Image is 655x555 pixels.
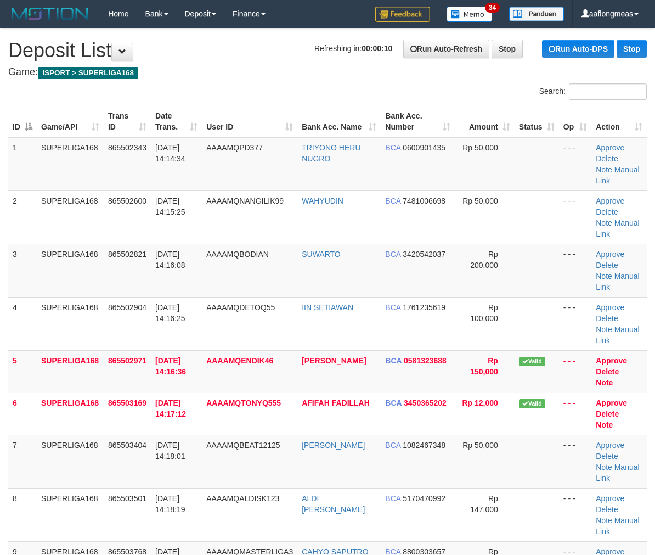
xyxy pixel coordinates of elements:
a: Delete [596,208,618,216]
span: [DATE] 14:15:25 [155,197,185,216]
span: 865503501 [108,494,146,503]
a: Approve [596,197,624,205]
span: Copy 1761235619 to clipboard [403,303,445,312]
span: [DATE] 14:14:34 [155,143,185,163]
td: 2 [8,190,37,244]
span: Copy 7481006698 to clipboard [403,197,445,205]
img: panduan.png [509,7,564,21]
a: Delete [596,452,618,461]
span: BCA [385,250,400,259]
td: - - - [559,435,591,488]
th: Bank Acc. Name: activate to sort column ascending [297,106,381,137]
a: AFIFAH FADILLAH [302,399,370,407]
a: IIN SETIAWAN [302,303,353,312]
span: AAAAMQPD377 [206,143,263,152]
span: Rp 12,000 [462,399,498,407]
img: MOTION_logo.png [8,5,92,22]
a: TRIYONO HERU NUGRO [302,143,360,163]
a: Note [596,165,612,174]
th: Op: activate to sort column ascending [559,106,591,137]
td: SUPERLIGA168 [37,297,104,350]
td: - - - [559,488,591,541]
span: 865502600 [108,197,146,205]
a: Note [596,218,612,227]
a: Manual Link [596,516,639,536]
span: AAAAMQDETOQ55 [206,303,275,312]
h4: Game: [8,67,647,78]
span: Rp 147,000 [470,494,498,514]
span: 865502343 [108,143,146,152]
span: [DATE] 14:18:19 [155,494,185,514]
a: Note [596,325,612,334]
td: - - - [559,190,591,244]
td: 1 [8,137,37,191]
span: Refreshing in: [314,44,392,53]
a: Manual Link [596,218,639,238]
input: Search: [569,83,647,100]
th: Game/API: activate to sort column ascending [37,106,104,137]
a: [PERSON_NAME] [302,356,366,365]
a: Approve [596,250,624,259]
a: Approve [596,494,624,503]
th: Status: activate to sort column ascending [515,106,559,137]
a: Approve [596,441,624,450]
a: Delete [596,505,618,514]
span: Rp 50,000 [462,143,498,152]
td: SUPERLIGA168 [37,244,104,297]
td: SUPERLIGA168 [37,350,104,393]
td: - - - [559,297,591,350]
span: [DATE] 14:17:12 [155,399,186,418]
td: 7 [8,435,37,488]
span: ISPORT > SUPERLIGA168 [38,67,138,79]
span: AAAAMQNANGILIK99 [206,197,284,205]
label: Search: [539,83,647,100]
th: User ID: activate to sort column ascending [202,106,297,137]
a: SUWARTO [302,250,341,259]
a: Delete [596,154,618,163]
span: Copy 3450365202 to clipboard [404,399,447,407]
span: 865502971 [108,356,146,365]
span: Valid transaction [519,357,545,366]
a: Note [596,516,612,525]
span: AAAAMQBODIAN [206,250,269,259]
strong: 00:00:10 [362,44,392,53]
a: Delete [596,261,618,270]
span: BCA [385,303,400,312]
span: BCA [385,143,400,152]
a: WAHYUDIN [302,197,343,205]
span: BCA [385,399,402,407]
td: - - - [559,244,591,297]
a: Note [596,378,613,387]
a: Stop [492,40,523,58]
td: SUPERLIGA168 [37,137,104,191]
a: Run Auto-DPS [542,40,614,58]
a: ALDI [PERSON_NAME] [302,494,365,514]
a: Approve [596,303,624,312]
th: Action: activate to sort column ascending [591,106,647,137]
span: BCA [385,197,400,205]
span: Rp 50,000 [462,441,498,450]
img: Feedback.jpg [375,7,430,22]
span: [DATE] 14:16:25 [155,303,185,323]
span: [DATE] 14:18:01 [155,441,185,461]
span: 865502904 [108,303,146,312]
span: Copy 0581323688 to clipboard [404,356,447,365]
a: Delete [596,367,619,376]
span: Rp 50,000 [462,197,498,205]
a: Delete [596,314,618,323]
span: [DATE] 14:16:36 [155,356,186,376]
span: BCA [385,356,402,365]
a: [PERSON_NAME] [302,441,365,450]
a: Manual Link [596,325,639,345]
span: AAAAMQTONYQ555 [206,399,281,407]
span: Rp 100,000 [470,303,498,323]
span: 34 [485,3,500,13]
span: 865503169 [108,399,146,407]
span: Valid transaction [519,399,545,408]
span: 865503404 [108,441,146,450]
span: Copy 1082467348 to clipboard [403,441,445,450]
td: SUPERLIGA168 [37,488,104,541]
td: 3 [8,244,37,297]
span: BCA [385,494,400,503]
a: Approve [596,143,624,152]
